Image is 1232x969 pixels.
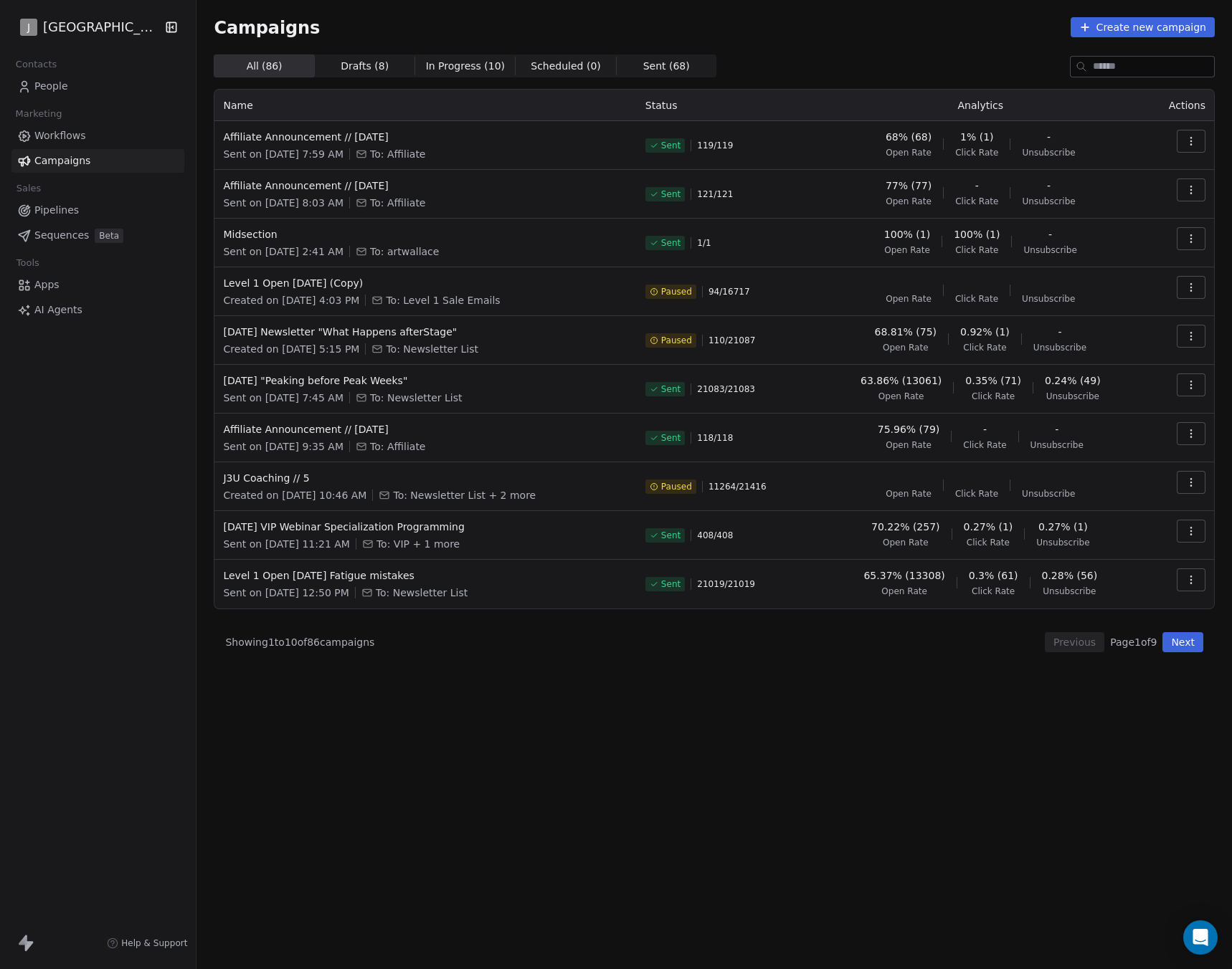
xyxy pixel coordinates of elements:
[370,147,425,161] span: To: Affiliate
[11,224,184,247] a: SequencesBeta
[393,488,536,502] span: To: Newsletter List + 2 more
[1030,439,1084,451] span: Unsubscribe
[1058,325,1061,339] span: -
[881,586,927,597] span: Open Rate
[214,17,320,37] span: Campaigns
[9,103,68,125] span: Marketing
[1042,568,1098,583] span: 0.28% (56)
[637,90,816,121] th: Status
[661,286,692,297] span: Paused
[341,59,389,74] span: Drafts ( 8 )
[11,124,184,148] a: Workflows
[107,937,187,949] a: Help & Support
[1022,488,1075,500] span: Unsubscribe
[884,244,930,256] span: Open Rate
[11,75,184,98] a: People
[223,130,627,144] span: Affiliate Announcement // [DATE]
[376,586,468,600] span: To: Newsletter List
[863,568,944,583] span: 65.37% (13308)
[386,342,478,356] span: To: Newsletter List
[223,373,627,388] span: [DATE] "Peaking before Peak Weeks"
[871,520,939,534] span: 70.22% (257)
[886,293,932,305] span: Open Rate
[1047,178,1051,193] span: -
[223,244,343,259] span: Sent on [DATE] 2:41 AM
[878,422,940,436] span: 75.96% (79)
[223,568,627,583] span: Level 1 Open [DATE] Fatigue mistakes
[223,537,349,551] span: Sent on [DATE] 11:21 AM
[1071,17,1215,37] button: Create new campaign
[661,530,681,541] span: Sent
[661,578,681,590] span: Sent
[661,140,681,151] span: Sent
[34,228,89,243] span: Sequences
[983,422,987,436] span: -
[955,293,998,305] span: Click Rate
[1022,293,1075,305] span: Unsubscribe
[1048,227,1052,242] span: -
[370,439,425,454] span: To: Affiliate
[1055,422,1058,436] span: -
[886,439,932,451] span: Open Rate
[972,586,1015,597] span: Click Rate
[884,227,930,242] span: 100% (1)
[875,325,937,339] span: 68.81% (75)
[223,147,343,161] span: Sent on [DATE] 7:59 AM
[223,488,366,502] span: Created on [DATE] 10:46 AM
[960,130,994,144] span: 1% (1)
[34,203,79,218] span: Pipelines
[370,391,463,405] span: To: Newsletter List
[972,391,1015,402] span: Click Rate
[223,342,359,356] span: Created on [DATE] 5:15 PM
[1038,520,1088,534] span: 0.27% (1)
[223,439,343,454] span: Sent on [DATE] 9:35 AM
[955,488,998,500] span: Click Rate
[1033,342,1086,353] span: Unsubscribe
[11,199,184,222] a: Pipelines
[426,59,505,74] span: In Progress ( 10 )
[697,578,755,590] span: 21019 / 21019
[1022,196,1075,207] span: Unsubscribe
[886,130,932,144] span: 68% (68)
[223,520,627,534] span: [DATE] VIP Webinar Specialization Programming
[1046,391,1099,402] span: Unsubscribe
[969,568,1018,583] span: 0.3% (61)
[861,373,942,388] span: 63.86% (13061)
[960,325,1010,339] span: 0.92% (1)
[661,237,681,249] span: Sent
[17,15,155,39] button: J[GEOGRAPHIC_DATA]
[697,530,733,541] span: 408 / 408
[34,302,82,318] span: AI Agents
[11,149,184,173] a: Campaigns
[1183,920,1218,955] div: Open Intercom Messenger
[223,391,343,405] span: Sent on [DATE] 7:45 AM
[661,335,692,346] span: Paused
[531,59,601,74] span: Scheduled ( 0 )
[816,90,1145,121] th: Analytics
[223,196,343,210] span: Sent on [DATE] 8:03 AM
[886,178,932,193] span: 77% (77)
[10,178,47,199] span: Sales
[1023,244,1076,256] span: Unsubscribe
[1047,130,1051,144] span: -
[10,252,45,274] span: Tools
[955,244,998,256] span: Click Rate
[223,276,627,290] span: Level 1 Open [DATE] (Copy)
[370,244,439,259] span: To: artwallace
[886,147,932,158] span: Open Rate
[223,293,359,307] span: Created on [DATE] 4:03 PM
[975,178,979,193] span: -
[225,635,374,649] span: Showing 1 to 10 of 86 campaigns
[9,54,63,75] span: Contacts
[661,188,681,200] span: Sent
[223,586,349,600] span: Sent on [DATE] 12:50 PM
[34,128,86,143] span: Workflows
[964,520,1013,534] span: 0.27% (1)
[223,422,627,436] span: Affiliate Announcement // [DATE]
[709,335,755,346] span: 110 / 21087
[963,439,1006,451] span: Click Rate
[697,140,733,151] span: 119 / 119
[967,537,1010,548] span: Click Rate
[1045,373,1101,388] span: 0.24% (49)
[1022,147,1075,158] span: Unsubscribe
